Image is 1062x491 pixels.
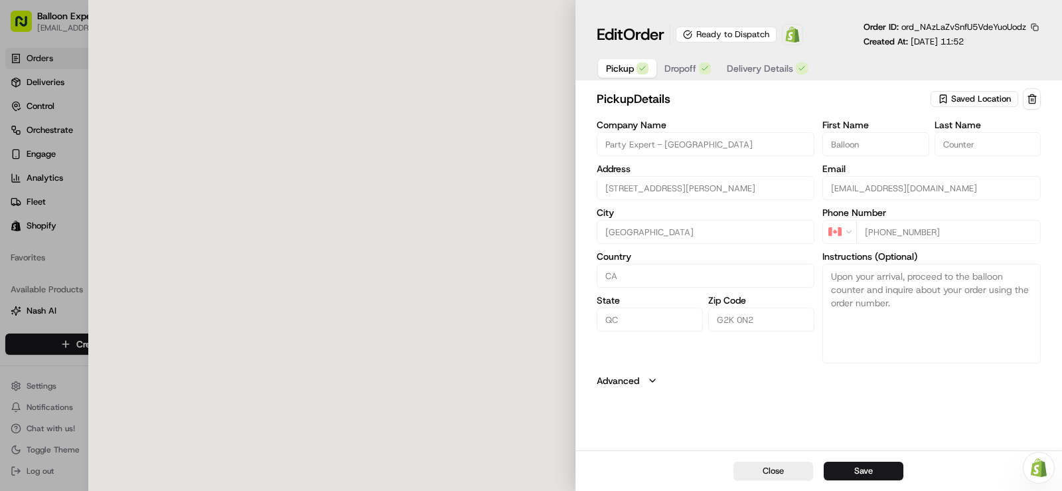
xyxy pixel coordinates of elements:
[822,164,1041,173] label: Email
[733,462,813,480] button: Close
[597,308,703,332] input: Enter state
[597,176,815,200] input: 4825 Pierre-Bertrand Blvd, Suite 100, Québec City, QC G2K 0N2, CA
[727,62,793,75] span: Delivery Details
[623,24,664,45] span: Order
[864,36,964,48] p: Created At:
[597,296,703,305] label: State
[856,220,1041,244] input: Enter phone number
[597,90,928,108] h2: pickup Details
[864,21,1026,33] p: Order ID:
[931,90,1020,108] button: Saved Location
[597,220,815,244] input: Enter city
[676,27,777,43] div: Ready to Dispatch
[597,24,664,45] h1: Edit
[597,374,1041,387] button: Advanced
[597,264,815,288] input: Enter country
[597,164,815,173] label: Address
[606,62,634,75] span: Pickup
[708,308,814,332] input: Enter zip code
[951,93,1011,105] span: Saved Location
[935,120,1041,130] label: Last Name
[597,252,815,261] label: Country
[822,132,929,156] input: Enter first name
[824,462,903,480] button: Save
[597,374,639,387] label: Advanced
[597,208,815,217] label: City
[822,176,1041,200] input: Enter email
[822,252,1041,261] label: Instructions (Optional)
[822,120,929,130] label: First Name
[708,296,814,305] label: Zip Code
[597,120,815,130] label: Company Name
[597,132,815,156] input: Enter company name
[785,27,800,43] img: Shopify
[822,208,1041,217] label: Phone Number
[782,24,803,45] a: Shopify
[822,264,1041,363] textarea: Upon your arrival, proceed to the balloon counter and inquire about your order using the order nu...
[911,36,964,47] span: [DATE] 11:52
[935,132,1041,156] input: Enter last name
[901,21,1026,33] span: ord_NAzLaZvSnfU5VdeYuoUodz
[664,62,696,75] span: Dropoff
